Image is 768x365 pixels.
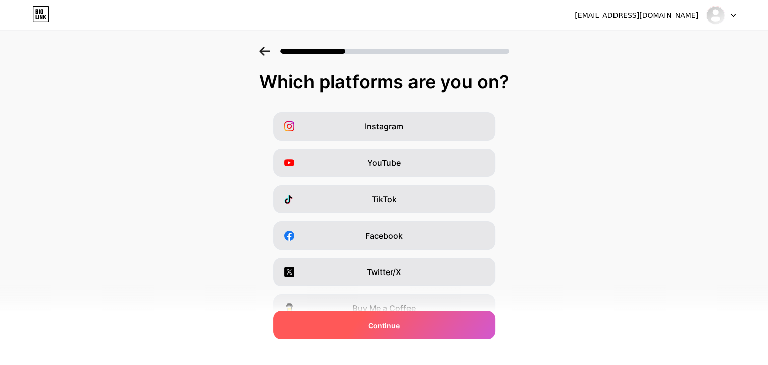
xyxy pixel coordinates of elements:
[372,193,397,205] span: TikTok
[575,10,698,21] div: [EMAIL_ADDRESS][DOMAIN_NAME]
[368,320,400,331] span: Continue
[365,120,403,132] span: Instagram
[366,339,402,351] span: Snapchat
[352,302,416,314] span: Buy Me a Coffee
[10,72,758,92] div: Which platforms are you on?
[367,157,401,169] span: YouTube
[367,266,401,278] span: Twitter/X
[365,230,403,242] span: Facebook
[706,6,725,25] img: rangersimmigrations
